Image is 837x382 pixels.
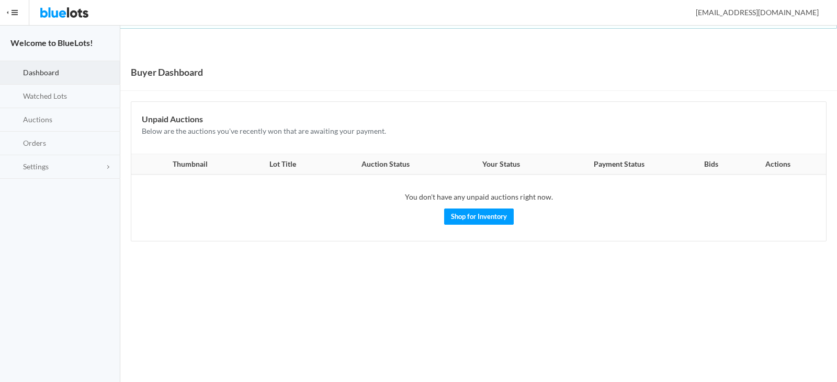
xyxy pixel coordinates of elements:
a: Shop for Inventory [444,209,514,225]
span: Dashboard [23,68,59,77]
th: Lot Title [243,154,322,175]
p: You don't have any unpaid auctions right now. [142,191,816,203]
h1: Buyer Dashboard [131,64,203,80]
th: Thumbnail [131,154,243,175]
span: Auctions [23,115,52,124]
span: Orders [23,138,46,147]
b: Unpaid Auctions [142,114,203,124]
th: Actions [737,154,826,175]
th: Auction Status [322,154,449,175]
th: Your Status [449,154,553,175]
span: Watched Lots [23,91,67,100]
p: Below are the auctions you've recently won that are awaiting your payment. [142,125,816,137]
span: [EMAIL_ADDRESS][DOMAIN_NAME] [684,8,819,17]
span: Settings [23,162,49,171]
strong: Welcome to BlueLots! [10,38,93,48]
th: Payment Status [553,154,686,175]
th: Bids [686,154,737,175]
